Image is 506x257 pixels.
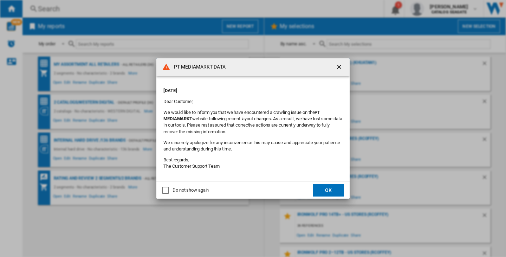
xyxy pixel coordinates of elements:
ng-md-icon: getI18NText('BUTTONS.CLOSE_DIALOG') [336,63,344,72]
p: We sincerely apologize for any inconvenience this may cause and appreciate your patience and unde... [163,140,343,152]
button: OK [313,184,344,197]
button: getI18NText('BUTTONS.CLOSE_DIALOG') [333,60,347,74]
h4: PT MEDIAMARKT DATA [170,64,226,71]
md-checkbox: Do not show again [162,187,209,194]
div: Do not show again [173,187,209,193]
p: Best regards, The Customer Support Team [163,157,343,169]
p: Dear Customer, [163,98,343,105]
strong: [DATE] [163,88,177,93]
p: We would like to inform you that we have encountered a crawling issue on the website following re... [163,109,343,135]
